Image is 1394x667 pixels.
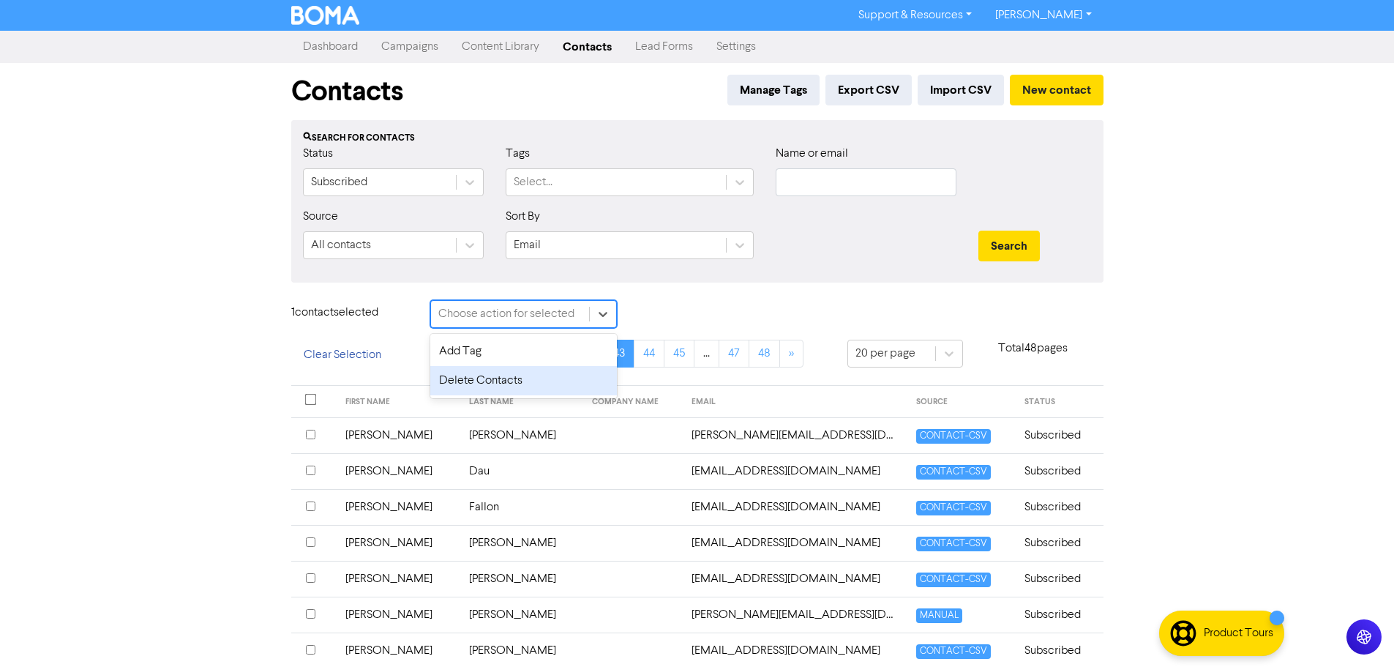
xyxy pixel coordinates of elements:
td: steven.b@eea-advisory.com.au [683,597,907,633]
td: stephenr.lewis54@gmail.com [683,453,907,489]
label: Tags [506,145,530,163]
td: Subscribed [1016,453,1103,489]
span: CONTACT-CSV [916,644,991,658]
button: Search [978,231,1040,261]
td: Dau [460,453,584,489]
span: MANUAL [916,608,962,622]
td: Subscribed [1016,489,1103,525]
div: Email [514,236,541,254]
a: Support & Resources [847,4,983,27]
a: [PERSON_NAME] [983,4,1103,27]
td: Subscribed [1016,597,1103,633]
span: CONTACT-CSV [916,537,991,551]
td: stevebart68@gmail.com [683,525,907,561]
p: Total 48 pages [963,340,1103,357]
div: 20 per page [855,345,915,362]
a: » [779,340,803,368]
a: Contacts [551,32,623,62]
div: Add Tag [430,337,617,366]
button: Import CSV [918,75,1004,105]
th: LAST NAME [460,386,584,418]
td: [PERSON_NAME] [460,597,584,633]
h1: Contacts [291,75,403,108]
iframe: Chat Widget [1321,597,1394,667]
a: Page 43 is your current page [604,340,634,368]
th: SOURCE [907,386,1016,418]
div: Delete Contacts [430,366,617,395]
a: Campaigns [370,32,450,62]
a: Page 45 [664,340,694,368]
a: Settings [705,32,768,62]
button: Clear Selection [291,340,394,370]
td: [PERSON_NAME] [460,417,584,453]
td: [PERSON_NAME] [337,453,460,489]
td: Fallon [460,489,584,525]
th: COMPANY NAME [583,386,683,418]
td: [PERSON_NAME] [337,417,460,453]
td: Subscribed [1016,417,1103,453]
td: stephen.owens1@outlook.com [683,417,907,453]
label: Source [303,208,338,226]
div: Subscribed [311,174,367,191]
td: Subscribed [1016,525,1103,561]
a: Page 48 [749,340,780,368]
td: [PERSON_NAME] [460,525,584,561]
h6: 1 contact selected [291,306,408,320]
div: All contacts [311,236,371,254]
img: BOMA Logo [291,6,360,25]
a: Lead Forms [623,32,705,62]
td: Subscribed [1016,561,1103,597]
span: CONTACT-CSV [916,465,991,479]
div: Select... [514,174,552,191]
div: Choose action for selected [438,305,574,323]
label: Name or email [776,145,848,163]
label: Sort By [506,208,540,226]
span: CONTACT-CSV [916,573,991,586]
span: CONTACT-CSV [916,501,991,515]
td: [PERSON_NAME] [337,525,460,561]
td: [PERSON_NAME] [460,561,584,597]
button: New contact [1010,75,1103,105]
a: Page 47 [719,340,749,368]
td: [PERSON_NAME] [337,489,460,525]
td: [PERSON_NAME] [337,597,460,633]
button: Manage Tags [727,75,820,105]
th: FIRST NAME [337,386,460,418]
th: EMAIL [683,386,907,418]
a: Content Library [450,32,551,62]
td: stephfallon1177@gmail.com [683,489,907,525]
td: stevedennie@msn.com [683,561,907,597]
div: Search for contacts [303,132,1092,145]
a: Page 44 [634,340,664,368]
th: STATUS [1016,386,1103,418]
button: Export CSV [825,75,912,105]
span: CONTACT-CSV [916,429,991,443]
td: [PERSON_NAME] [337,561,460,597]
a: Dashboard [291,32,370,62]
label: Status [303,145,333,163]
